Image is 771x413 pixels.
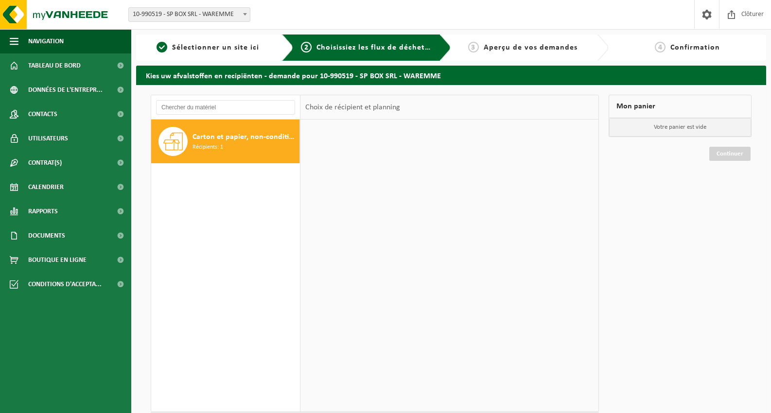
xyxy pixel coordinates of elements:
[28,78,103,102] span: Données de l'entrepr...
[655,42,666,52] span: 4
[28,175,64,199] span: Calendrier
[193,131,297,143] span: Carton et papier, non-conditionné (industriel)
[28,224,65,248] span: Documents
[28,126,68,151] span: Utilisateurs
[484,44,578,52] span: Aperçu de vos demandes
[28,248,87,272] span: Boutique en ligne
[136,66,766,85] h2: Kies uw afvalstoffen en recipiënten - demande pour 10-990519 - SP BOX SRL - WAREMME
[193,143,223,152] span: Récipients: 1
[141,42,274,53] a: 1Sélectionner un site ici
[28,53,81,78] span: Tableau de bord
[129,8,250,21] span: 10-990519 - SP BOX SRL - WAREMME
[301,42,312,52] span: 2
[157,42,167,52] span: 1
[609,118,751,137] p: Votre panier est vide
[709,147,751,161] a: Continuer
[670,44,720,52] span: Confirmation
[128,7,250,22] span: 10-990519 - SP BOX SRL - WAREMME
[172,44,259,52] span: Sélectionner un site ici
[28,272,102,296] span: Conditions d'accepta...
[28,199,58,224] span: Rapports
[468,42,479,52] span: 3
[28,29,64,53] span: Navigation
[151,120,300,163] button: Carton et papier, non-conditionné (industriel) Récipients: 1
[28,102,57,126] span: Contacts
[156,100,295,115] input: Chercher du matériel
[316,44,478,52] span: Choisissiez les flux de déchets et récipients
[609,95,752,118] div: Mon panier
[300,95,405,120] div: Choix de récipient et planning
[28,151,62,175] span: Contrat(s)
